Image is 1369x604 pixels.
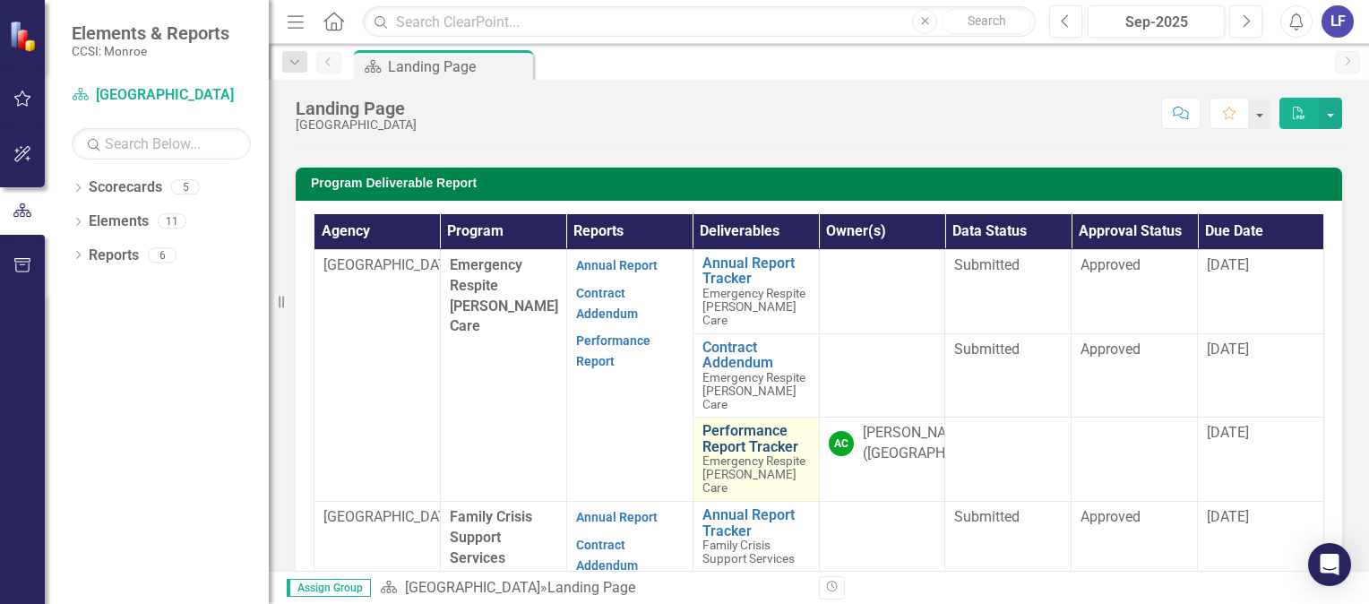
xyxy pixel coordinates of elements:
span: Family Crisis Support Services [450,508,532,566]
span: [DATE] [1207,341,1249,358]
div: Landing Page [388,56,529,78]
span: Emergency Respite [PERSON_NAME] Care [702,286,805,327]
td: Double-Click to Edit Right Click for Context Menu [693,333,819,418]
h3: Program Deliverable Report [311,177,1333,190]
td: Double-Click to Edit [1072,333,1198,418]
span: [DATE] [1207,424,1249,441]
td: Double-Click to Edit [1072,249,1198,333]
small: CCSI: Monroe [72,44,229,58]
a: Annual Report [576,510,658,524]
a: Contract Addendum [702,340,810,371]
td: Double-Click to Edit [945,249,1072,333]
button: Search [942,9,1031,34]
span: Emergency Respite [PERSON_NAME] Care [450,256,558,335]
a: Scorecards [89,177,162,198]
a: [GEOGRAPHIC_DATA] [405,579,540,596]
span: Submitted [954,508,1020,525]
a: [GEOGRAPHIC_DATA] [72,85,251,106]
a: Performance Report [576,333,650,368]
td: Double-Click to Edit [945,501,1072,572]
a: Performance Report Tracker [702,423,810,454]
td: Double-Click to Edit Right Click for Context Menu [693,418,819,502]
div: AC [829,431,854,456]
td: Double-Click to Edit Right Click for Context Menu [693,501,819,572]
input: Search Below... [72,128,251,160]
a: Annual Report Tracker [702,507,810,539]
div: [GEOGRAPHIC_DATA] [296,118,417,132]
div: Open Intercom Messenger [1308,543,1351,586]
img: ClearPoint Strategy [9,21,40,52]
input: Search ClearPoint... [363,6,1036,38]
div: 5 [171,180,200,195]
div: Sep-2025 [1094,12,1218,33]
div: » [380,578,805,599]
a: Contract Addendum [576,538,638,573]
span: [DATE] [1207,256,1249,273]
a: Contract Addendum [576,286,638,321]
span: Elements & Reports [72,22,229,44]
span: Approved [1081,256,1141,273]
p: [GEOGRAPHIC_DATA] [323,255,431,276]
td: Double-Click to Edit [1072,501,1198,572]
span: Emergency Respite [PERSON_NAME] Care [702,453,805,495]
a: Reports [89,246,139,266]
span: Assign Group [287,579,371,597]
div: Landing Page [296,99,417,118]
div: [PERSON_NAME] ([GEOGRAPHIC_DATA]) [863,423,1008,464]
a: Annual Report [576,258,658,272]
span: Submitted [954,341,1020,358]
span: [DATE] [1207,508,1249,525]
div: 11 [158,214,186,229]
td: Double-Click to Edit Right Click for Context Menu [693,249,819,333]
td: Double-Click to Edit [945,418,1072,502]
span: Submitted [954,256,1020,273]
td: Double-Click to Edit [1072,418,1198,502]
span: Emergency Respite [PERSON_NAME] Care [702,370,805,411]
div: Landing Page [547,579,635,596]
span: Approved [1081,508,1141,525]
button: LF [1322,5,1354,38]
div: 6 [148,247,177,263]
span: Search [968,13,1006,28]
span: Family Crisis Support Services [702,538,795,565]
p: [GEOGRAPHIC_DATA] [323,507,431,528]
a: Elements [89,211,149,232]
span: Approved [1081,341,1141,358]
td: Double-Click to Edit [945,333,1072,418]
a: Annual Report Tracker [702,255,810,287]
button: Sep-2025 [1088,5,1225,38]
